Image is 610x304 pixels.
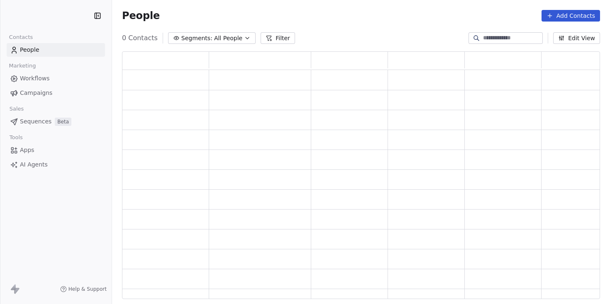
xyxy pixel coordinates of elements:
a: Apps [7,143,105,157]
button: Filter [261,32,295,44]
span: Beta [55,118,71,126]
a: Help & Support [60,286,107,292]
span: People [122,10,160,22]
a: People [7,43,105,57]
button: Add Contacts [542,10,600,22]
span: Apps [20,146,34,154]
span: Workflows [20,74,50,83]
span: Sequences [20,117,51,126]
a: SequencesBeta [7,115,105,128]
span: Segments: [181,34,212,43]
button: Edit View [553,32,600,44]
span: Contacts [5,31,37,43]
span: Marketing [5,60,39,72]
span: Campaigns [20,89,52,97]
span: All People [214,34,242,43]
span: AI Agents [20,160,48,169]
span: Sales [6,103,27,115]
span: Help & Support [68,286,107,292]
a: Campaigns [7,86,105,100]
span: People [20,46,39,54]
span: 0 Contacts [122,33,158,43]
a: Workflows [7,72,105,85]
span: Tools [6,131,26,144]
a: AI Agents [7,158,105,171]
